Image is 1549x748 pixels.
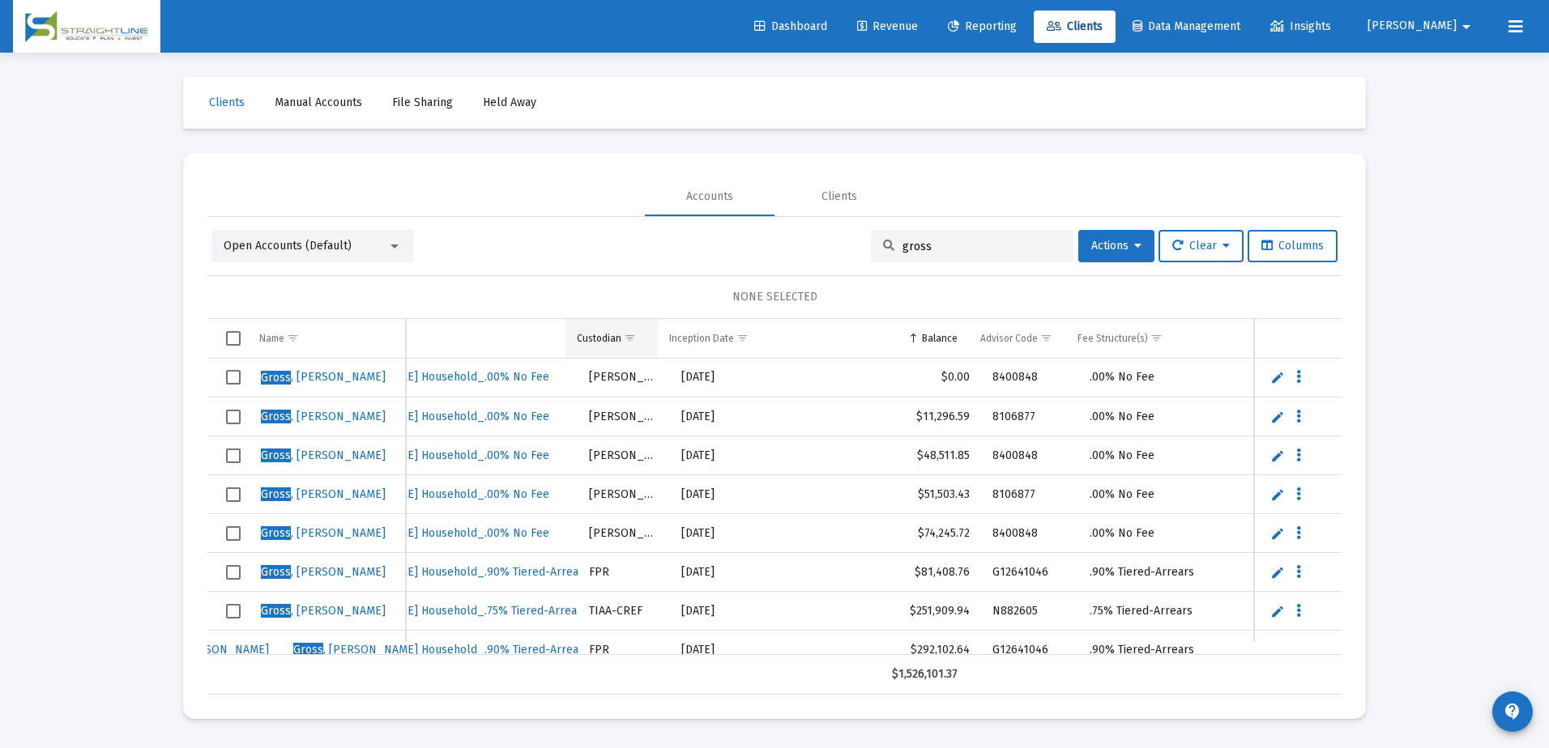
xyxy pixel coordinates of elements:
a: Held Away [470,87,549,119]
div: Select row [226,565,241,580]
span: Gross [261,565,291,579]
a: Clients [1034,11,1116,43]
span: , [PERSON_NAME] [261,526,386,540]
div: Balance [922,332,958,345]
td: .75% Tiered-Arrears [1078,592,1266,631]
span: , [PERSON_NAME] Household_.00% No Fee [293,410,549,423]
td: [PERSON_NAME] [578,475,670,514]
div: Custodian [577,332,621,345]
a: Gross, [PERSON_NAME] Household_.00% No Fee [292,444,551,468]
td: $48,511.85 [787,436,981,475]
input: Search [903,240,1061,253]
div: Fee Structure(s) [1077,332,1148,345]
span: Revenue [857,19,918,33]
span: , [PERSON_NAME] Household_.90% Tiered-Arrears [293,565,589,579]
mat-icon: arrow_drop_down [1457,11,1476,43]
span: Show filter options for column 'Fee Structure(s)' [1150,332,1163,344]
span: [PERSON_NAME] [1368,19,1457,33]
td: G12641046 [981,631,1078,669]
td: 8400848 [981,436,1078,475]
td: .90% Tiered-Arrears [1078,553,1266,592]
span: , [PERSON_NAME] [261,370,386,384]
span: Show filter options for column 'Inception Date' [736,332,749,344]
a: Edit [1270,448,1285,463]
div: Select row [226,448,241,463]
td: Column Billing Group [268,319,565,358]
td: [DATE] [670,397,787,436]
span: , [PERSON_NAME] [261,487,386,501]
td: .00% No Fee [1078,514,1266,553]
td: $292,102.64 [787,631,981,669]
div: Select row [226,526,241,541]
span: , [PERSON_NAME] [261,604,386,618]
span: Gross [261,410,291,423]
a: Gross, [PERSON_NAME] [259,405,387,429]
div: Select row [226,370,241,385]
span: Clear [1172,239,1230,253]
a: Dashboard [741,11,840,43]
a: Gross, [PERSON_NAME] Household_.00% No Fee [292,482,551,507]
td: [PERSON_NAME] [578,359,670,397]
span: Columns [1261,239,1324,253]
td: [DATE] [670,436,787,475]
span: File Sharing [392,96,453,109]
span: Gross [261,371,291,385]
span: , [PERSON_NAME] Household_.00% No Fee [293,448,549,462]
a: Revenue [844,11,931,43]
td: $251,909.94 [787,592,981,631]
span: Data Management [1133,19,1240,33]
td: Column Name [248,319,406,358]
div: Clients [821,189,857,205]
a: Edit [1270,565,1285,580]
td: .90% Tiered-Arrears [1078,631,1266,669]
div: Select row [226,487,241,502]
td: G12641046 [981,553,1078,592]
td: [DATE] [670,592,787,631]
span: , [PERSON_NAME] [261,448,386,462]
a: Manual Accounts [262,87,375,119]
span: Manual Accounts [275,96,362,109]
span: , [PERSON_NAME] Household_.00% No Fee [293,487,549,501]
a: Edit [1270,370,1285,385]
span: Gross [261,604,291,618]
div: Advisor Code [980,332,1038,345]
td: 8400848 [981,514,1078,553]
span: Show filter options for column 'Advisor Code' [1040,332,1052,344]
td: $81,408.76 [787,553,981,592]
span: , [PERSON_NAME] [261,410,386,423]
td: .00% No Fee [1078,475,1266,514]
button: Clear [1159,230,1244,262]
td: [DATE] [670,514,787,553]
td: Column Advisor Code [969,319,1066,358]
span: Clients [209,96,245,109]
td: .00% No Fee [1078,359,1266,397]
div: Accounts [686,189,733,205]
td: Column Fee Structure(s) [1066,319,1254,358]
img: Dashboard [25,11,148,43]
button: Columns [1248,230,1338,262]
a: Clients [196,87,258,119]
span: Clients [1047,19,1103,33]
a: Gross, [PERSON_NAME] Household_.75% Tiered-Arrears [292,599,589,623]
div: Select row [226,604,241,618]
td: $0.00 [787,359,981,397]
td: Column Balance [774,319,969,358]
span: Gross [261,487,291,501]
td: [PERSON_NAME] [578,397,670,436]
a: Gross, [PERSON_NAME] Household_.90% Tiered-Arrears [292,638,591,662]
div: $1,526,101.37 [786,666,958,682]
span: , [PERSON_NAME] Household_.75% Tiered-Arrears [293,604,587,618]
button: Actions [1078,230,1154,262]
span: Insights [1270,19,1331,33]
a: Insights [1257,11,1344,43]
div: Name [259,332,284,345]
td: TIAA-CREF [578,592,670,631]
td: 8106877 [981,397,1078,436]
span: , [PERSON_NAME] [261,565,386,579]
a: Edit [1270,487,1285,502]
span: , [PERSON_NAME] Household_.00% No Fee [293,370,549,384]
a: Reporting [935,11,1030,43]
button: [PERSON_NAME] [1348,10,1496,42]
span: , [PERSON_NAME] Household_.00% No Fee [293,526,549,540]
td: 8106877 [981,475,1078,514]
